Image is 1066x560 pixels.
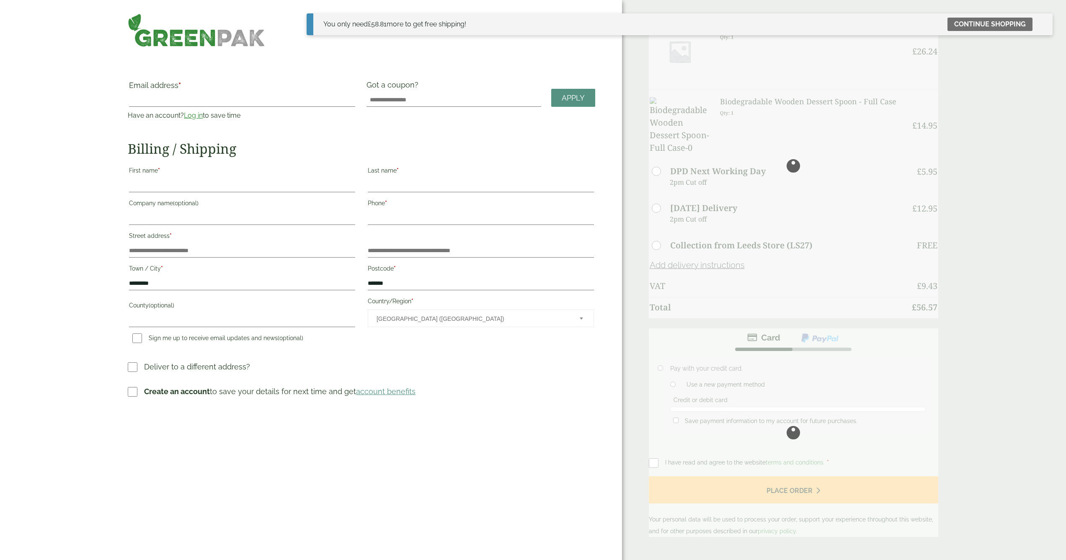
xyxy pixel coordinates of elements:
span: Country/Region [368,310,594,327]
abbr: required [385,200,387,206]
abbr: required [394,265,396,272]
strong: Create an account [144,387,210,396]
label: County [129,299,355,314]
p: Deliver to a different address? [144,361,250,372]
span: £ [368,20,371,28]
span: (optional) [278,335,303,341]
span: Apply [562,93,585,103]
label: Postcode [368,263,594,277]
label: Town / City [129,263,355,277]
abbr: required [161,265,163,272]
abbr: required [178,81,181,90]
abbr: required [170,232,172,239]
abbr: required [411,298,413,305]
abbr: required [397,167,399,174]
a: Continue shopping [947,18,1032,31]
label: Got a coupon? [367,80,422,93]
span: United Kingdom (UK) [377,310,568,328]
span: (optional) [149,302,174,309]
label: First name [129,165,355,179]
span: (optional) [173,200,199,206]
p: Have an account? to save time [128,111,356,121]
a: account benefits [356,387,416,396]
label: Phone [368,197,594,212]
span: 58.81 [368,20,387,28]
label: Last name [368,165,594,179]
label: Country/Region [368,295,594,310]
abbr: required [158,167,160,174]
input: Sign me up to receive email updates and news(optional) [132,333,142,343]
div: You only need more to get free shipping! [323,19,466,29]
label: Street address [129,230,355,244]
img: GreenPak Supplies [128,13,265,47]
label: Sign me up to receive email updates and news [129,335,307,344]
a: Apply [551,89,595,107]
p: to save your details for next time and get [144,386,416,397]
h2: Billing / Shipping [128,141,595,157]
label: Company name [129,197,355,212]
label: Email address [129,82,355,93]
a: Log in [184,111,203,119]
